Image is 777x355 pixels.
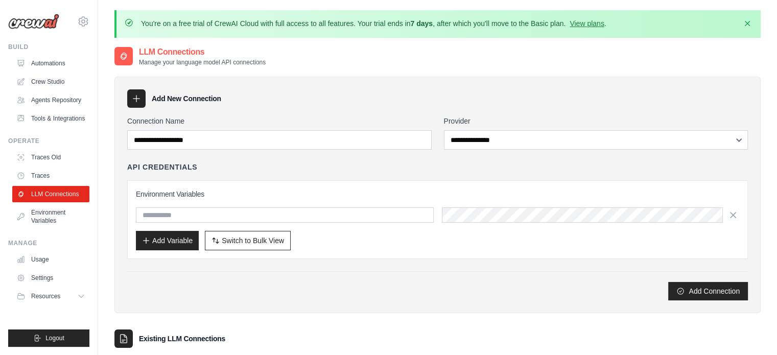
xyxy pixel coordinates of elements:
[12,204,89,229] a: Environment Variables
[410,19,433,28] strong: 7 days
[152,93,221,104] h3: Add New Connection
[12,92,89,108] a: Agents Repository
[12,168,89,184] a: Traces
[127,116,432,126] label: Connection Name
[222,235,284,246] span: Switch to Bulk View
[139,46,266,58] h2: LLM Connections
[136,189,739,199] h3: Environment Variables
[12,110,89,127] a: Tools & Integrations
[12,288,89,304] button: Resources
[12,55,89,72] a: Automations
[45,334,64,342] span: Logout
[570,19,604,28] a: View plans
[127,162,197,172] h4: API Credentials
[139,334,225,344] h3: Existing LLM Connections
[8,14,59,29] img: Logo
[31,292,60,300] span: Resources
[668,282,748,300] button: Add Connection
[141,18,606,29] p: You're on a free trial of CrewAI Cloud with full access to all features. Your trial ends in , aft...
[12,251,89,268] a: Usage
[8,43,89,51] div: Build
[12,74,89,90] a: Crew Studio
[8,329,89,347] button: Logout
[12,270,89,286] a: Settings
[444,116,748,126] label: Provider
[139,58,266,66] p: Manage your language model API connections
[12,186,89,202] a: LLM Connections
[136,231,199,250] button: Add Variable
[8,239,89,247] div: Manage
[8,137,89,145] div: Operate
[12,149,89,165] a: Traces Old
[205,231,291,250] button: Switch to Bulk View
